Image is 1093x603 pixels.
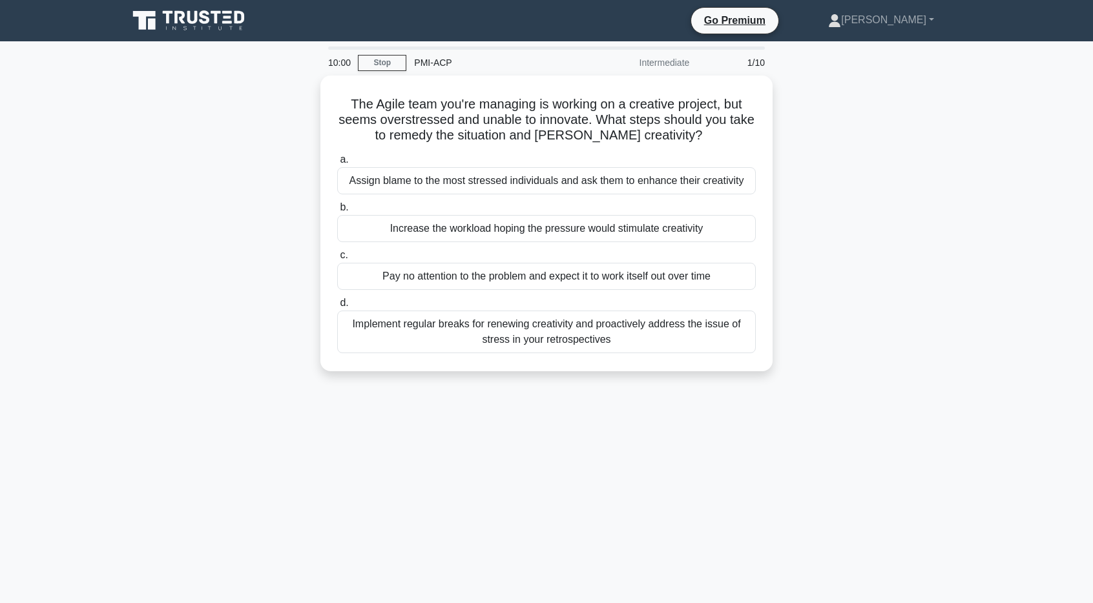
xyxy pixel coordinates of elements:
div: 1/10 [697,50,773,76]
a: Go Premium [696,12,773,28]
div: PMI-ACP [406,50,584,76]
div: Assign blame to the most stressed individuals and ask them to enhance their creativity [337,167,756,194]
div: Implement regular breaks for renewing creativity and proactively address the issue of stress in y... [337,311,756,353]
a: Stop [358,55,406,71]
div: Intermediate [584,50,697,76]
span: a. [340,154,348,165]
span: c. [340,249,348,260]
div: 10:00 [320,50,358,76]
div: Pay no attention to the problem and expect it to work itself out over time [337,263,756,290]
span: d. [340,297,348,308]
span: b. [340,201,348,212]
h5: The Agile team you're managing is working on a creative project, but seems overstressed and unabl... [336,96,757,144]
div: Increase the workload hoping the pressure would stimulate creativity [337,215,756,242]
a: [PERSON_NAME] [797,7,965,33]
